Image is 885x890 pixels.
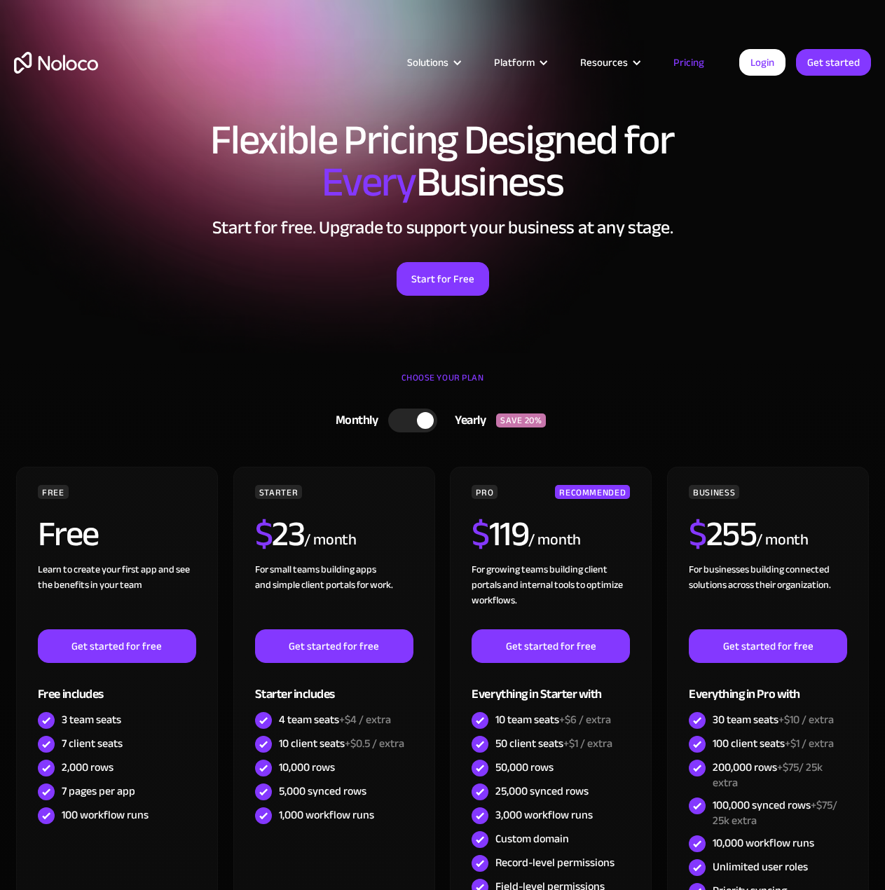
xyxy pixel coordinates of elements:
[318,410,389,431] div: Monthly
[713,736,834,751] div: 100 client seats
[580,53,628,71] div: Resources
[38,663,196,708] div: Free includes
[38,516,99,552] h2: Free
[255,663,413,708] div: Starter includes
[495,831,569,847] div: Custom domain
[563,53,656,71] div: Resources
[472,516,528,552] h2: 119
[555,485,630,499] div: RECOMMENDED
[62,783,135,799] div: 7 pages per app
[689,663,847,708] div: Everything in Pro with
[689,516,756,552] h2: 255
[689,629,847,663] a: Get started for free
[563,733,612,754] span: +$1 / extra
[472,485,498,499] div: PRO
[785,733,834,754] span: +$1 / extra
[713,760,847,790] div: 200,000 rows
[713,859,808,875] div: Unlimited user roles
[713,795,837,831] span: +$75/ 25k extra
[713,835,814,851] div: 10,000 workflow runs
[255,562,413,629] div: For small teams building apps and simple client portals for work. ‍
[495,783,589,799] div: 25,000 synced rows
[397,262,489,296] a: Start for Free
[62,760,114,775] div: 2,000 rows
[255,485,302,499] div: STARTER
[496,413,546,427] div: SAVE 20%
[304,529,357,552] div: / month
[279,760,335,775] div: 10,000 rows
[14,119,871,203] h1: Flexible Pricing Designed for Business
[495,855,615,870] div: Record-level permissions
[345,733,404,754] span: +$0.5 / extra
[279,712,391,727] div: 4 team seats
[713,712,834,727] div: 30 team seats
[407,53,448,71] div: Solutions
[495,807,593,823] div: 3,000 workflow runs
[437,410,496,431] div: Yearly
[279,783,366,799] div: 5,000 synced rows
[38,562,196,629] div: Learn to create your first app and see the benefits in your team ‍
[713,757,823,793] span: +$75/ 25k extra
[14,52,98,74] a: home
[495,736,612,751] div: 50 client seats
[739,49,785,76] a: Login
[559,709,611,730] span: +$6 / extra
[38,485,69,499] div: FREE
[778,709,834,730] span: +$10 / extra
[528,529,581,552] div: / month
[62,712,121,727] div: 3 team seats
[255,516,305,552] h2: 23
[472,501,489,567] span: $
[62,736,123,751] div: 7 client seats
[689,485,739,499] div: BUSINESS
[279,807,374,823] div: 1,000 workflow runs
[14,367,871,402] div: CHOOSE YOUR PLAN
[472,562,630,629] div: For growing teams building client portals and internal tools to optimize workflows.
[796,49,871,76] a: Get started
[656,53,722,71] a: Pricing
[689,501,706,567] span: $
[495,712,611,727] div: 10 team seats
[255,629,413,663] a: Get started for free
[476,53,563,71] div: Platform
[62,807,149,823] div: 100 workflow runs
[756,529,809,552] div: / month
[689,562,847,629] div: For businesses building connected solutions across their organization. ‍
[713,797,847,828] div: 100,000 synced rows
[279,736,404,751] div: 10 client seats
[322,143,416,221] span: Every
[472,629,630,663] a: Get started for free
[494,53,535,71] div: Platform
[14,217,871,238] h2: Start for free. Upgrade to support your business at any stage.
[38,629,196,663] a: Get started for free
[339,709,391,730] span: +$4 / extra
[390,53,476,71] div: Solutions
[495,760,554,775] div: 50,000 rows
[472,663,630,708] div: Everything in Starter with
[255,501,273,567] span: $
